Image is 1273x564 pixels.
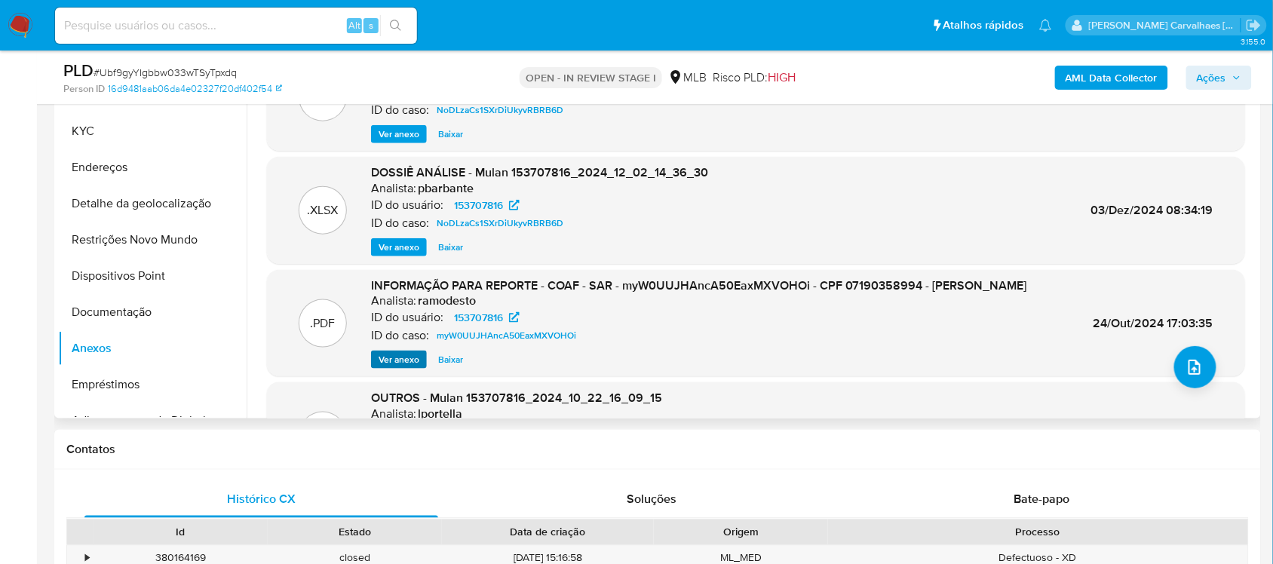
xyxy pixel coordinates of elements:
[431,326,582,345] a: myW0UUJHAncA50EaxMXVOHOi
[664,525,817,540] div: Origem
[371,389,662,406] span: OUTROS - Mulan 153707816_2024_10_22_16_09_15
[452,525,644,540] div: Data de criação
[371,293,416,308] p: Analista:
[371,103,429,118] p: ID do caso:
[58,330,247,366] button: Anexos
[768,69,796,86] span: HIGH
[1089,18,1241,32] p: sara.carvalhaes@mercadopago.com.br
[369,18,373,32] span: s
[63,58,94,82] b: PLD
[371,238,427,256] button: Ver anexo
[1055,66,1168,90] button: AML Data Collector
[379,240,419,255] span: Ver anexo
[371,198,443,213] p: ID do usuário:
[445,196,529,214] a: 153707816
[1014,491,1070,508] span: Bate-papo
[379,352,419,367] span: Ver anexo
[1186,66,1252,90] button: Ações
[371,277,1027,294] span: INFORMAÇÃO PARA REPORTE - COAF - SAR - myW0UUJHAncA50EaxMXVOHOi - CPF 07190358994 - [PERSON_NAME]
[278,525,431,540] div: Estado
[58,294,247,330] button: Documentação
[418,293,476,308] h6: ramodesto
[104,525,257,540] div: Id
[1246,17,1262,33] a: Sair
[379,127,419,142] span: Ver anexo
[94,65,237,80] span: # Ubf9gyYIgbbw033wTSyTpxdq
[431,351,471,369] button: Baixar
[58,222,247,258] button: Restrições Novo Mundo
[445,308,529,326] a: 153707816
[55,16,417,35] input: Pesquise usuários ou casos...
[371,351,427,369] button: Ver anexo
[58,149,247,185] button: Endereços
[1039,19,1052,32] a: Notificações
[308,202,339,219] p: .XLSX
[437,214,563,232] span: NoDLzaCs1SXrDiUkyvRBRB6D
[1197,66,1226,90] span: Ações
[371,406,416,421] p: Analista:
[454,196,503,214] span: 153707816
[438,127,463,142] span: Baixar
[371,328,429,343] p: ID do caso:
[371,125,427,143] button: Ver anexo
[63,82,105,96] b: Person ID
[58,366,247,403] button: Empréstimos
[1091,201,1213,219] span: 03/Dez/2024 08:34:19
[371,164,708,181] span: DOSSIÊ ANÁLISE - Mulan 153707816_2024_12_02_14_36_30
[627,491,676,508] span: Soluções
[668,69,707,86] div: MLB
[227,491,296,508] span: Histórico CX
[431,125,471,143] button: Baixar
[371,181,416,196] p: Analista:
[438,240,463,255] span: Baixar
[1174,346,1216,388] button: upload-file
[418,181,474,196] h6: pbarbante
[1066,66,1158,90] b: AML Data Collector
[520,67,662,88] p: OPEN - IN REVIEW STAGE I
[431,238,471,256] button: Baixar
[418,406,462,421] h6: lportella
[437,101,563,119] span: NoDLzaCs1SXrDiUkyvRBRB6D
[108,82,282,96] a: 16d9481aab06da4e02327f20df402f54
[371,216,429,231] p: ID do caso:
[943,17,1024,33] span: Atalhos rápidos
[58,185,247,222] button: Detalhe da geolocalização
[431,214,569,232] a: NoDLzaCs1SXrDiUkyvRBRB6D
[311,90,336,106] p: .PDF
[66,442,1249,457] h1: Contatos
[438,352,463,367] span: Baixar
[348,18,360,32] span: Alt
[371,310,443,325] p: ID do usuário:
[713,69,796,86] span: Risco PLD:
[58,403,247,439] button: Adiantamentos de Dinheiro
[58,113,247,149] button: KYC
[437,326,576,345] span: myW0UUJHAncA50EaxMXVOHOi
[58,258,247,294] button: Dispositivos Point
[380,15,411,36] button: search-icon
[1241,35,1265,48] span: 3.155.0
[431,101,569,119] a: NoDLzaCs1SXrDiUkyvRBRB6D
[454,308,503,326] span: 153707816
[1094,314,1213,332] span: 24/Out/2024 17:03:35
[311,315,336,332] p: .PDF
[839,525,1238,540] div: Processo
